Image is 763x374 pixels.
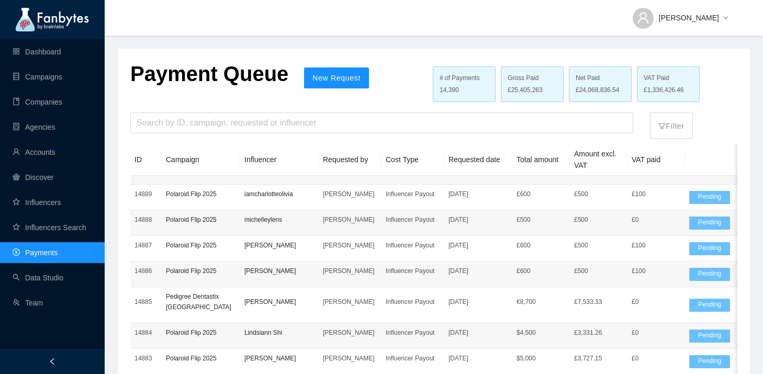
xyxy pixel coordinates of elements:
a: usergroup-addTeam [13,299,43,307]
a: starInfluencers Search [13,223,86,232]
th: Influencer [240,144,319,176]
div: Net Paid [576,73,625,83]
span: £24,068,836.54 [576,85,619,95]
p: £0 [632,297,681,307]
p: [PERSON_NAME] [323,353,377,364]
p: $ 5,000 [517,353,566,364]
p: Payment Queue [130,61,288,86]
button: filterFilter [650,112,692,139]
p: £3,331.26 [574,327,623,338]
p: Influencer Payout [386,297,440,307]
span: left [49,358,56,365]
p: Lindsiann Shi [244,327,315,338]
th: VAT paid [627,144,685,176]
a: bookCompanies [13,98,62,106]
p: £500 [574,189,623,199]
p: Polaroid Flip 2025 [166,189,236,199]
p: £100 [632,240,681,251]
p: £500 [574,240,623,251]
p: iamcharlotteolivia [244,189,315,199]
a: userAccounts [13,148,55,156]
p: Polaroid Flip 2025 [166,266,236,276]
p: £500 [574,214,623,225]
p: 14885 [134,297,158,307]
div: # of Payments [440,73,489,83]
p: 14889 [134,189,158,199]
p: [DATE] [448,240,508,251]
p: £3,727.15 [574,353,623,364]
p: Influencer Payout [386,214,440,225]
p: Influencer Payout [386,327,440,338]
th: Requested date [444,144,512,176]
p: [PERSON_NAME] [244,297,315,307]
p: [DATE] [448,327,508,338]
p: £500 [574,266,623,276]
p: £0 [632,327,681,338]
p: € 8,700 [517,297,566,307]
p: Influencer Payout [386,240,440,251]
p: Polaroid Flip 2025 [166,327,236,338]
p: [PERSON_NAME] [244,353,315,364]
p: [PERSON_NAME] [244,266,315,276]
p: 14884 [134,327,158,338]
th: Campaign [162,144,240,176]
p: Polaroid Flip 2025 [166,214,236,225]
p: £0 [632,353,681,364]
span: £25,405,263 [508,85,543,95]
a: searchData Studio [13,274,63,282]
span: Pending [689,330,730,343]
a: containerAgencies [13,123,55,131]
p: [PERSON_NAME] [323,189,377,199]
p: £ 500 [517,214,566,225]
p: Filter [658,115,684,132]
p: [PERSON_NAME] [323,240,377,251]
th: Cost Type [382,144,444,176]
span: [PERSON_NAME] [659,12,719,24]
span: Pending [689,299,730,312]
p: Pedigree Dentastix [GEOGRAPHIC_DATA] [166,291,236,312]
th: Amount excl. VAT [570,144,627,176]
span: £1,336,426.46 [644,85,684,95]
p: [PERSON_NAME] [244,240,315,251]
span: Pending [689,217,730,230]
p: 14888 [134,214,158,225]
button: New Request [304,67,369,88]
th: Total amount [512,144,570,176]
span: Pending [689,268,730,281]
a: appstoreDashboard [13,48,61,56]
button: [PERSON_NAME]down [624,5,737,22]
p: £ 600 [517,240,566,251]
span: user [637,12,649,24]
p: £ 600 [517,189,566,199]
p: [PERSON_NAME] [323,327,377,338]
a: pay-circlePayments [13,248,58,257]
p: [DATE] [448,189,508,199]
div: VAT Paid [644,73,693,83]
p: $ 4,500 [517,327,566,338]
div: Gross Paid [508,73,557,83]
th: Requested by [319,144,382,176]
p: £ 600 [517,266,566,276]
p: £7,533.33 [574,297,623,307]
a: starInfluencers [13,198,61,207]
p: 14886 [134,266,158,276]
p: Influencer Payout [386,189,440,199]
p: [DATE] [448,297,508,307]
p: £100 [632,266,681,276]
p: [PERSON_NAME] [323,266,377,276]
p: [PERSON_NAME] [323,214,377,225]
p: £0 [632,214,681,225]
p: 14883 [134,353,158,364]
span: Pending [689,191,730,204]
p: Polaroid Flip 2025 [166,240,236,251]
a: radar-chartDiscover [13,173,53,182]
th: ID [130,144,162,176]
span: down [723,15,728,21]
span: New Request [312,74,361,82]
span: filter [658,122,666,130]
span: Pending [689,355,730,368]
span: Pending [689,242,730,255]
span: 14,390 [440,85,459,95]
p: Influencer Payout [386,353,440,364]
p: Influencer Payout [386,266,440,276]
